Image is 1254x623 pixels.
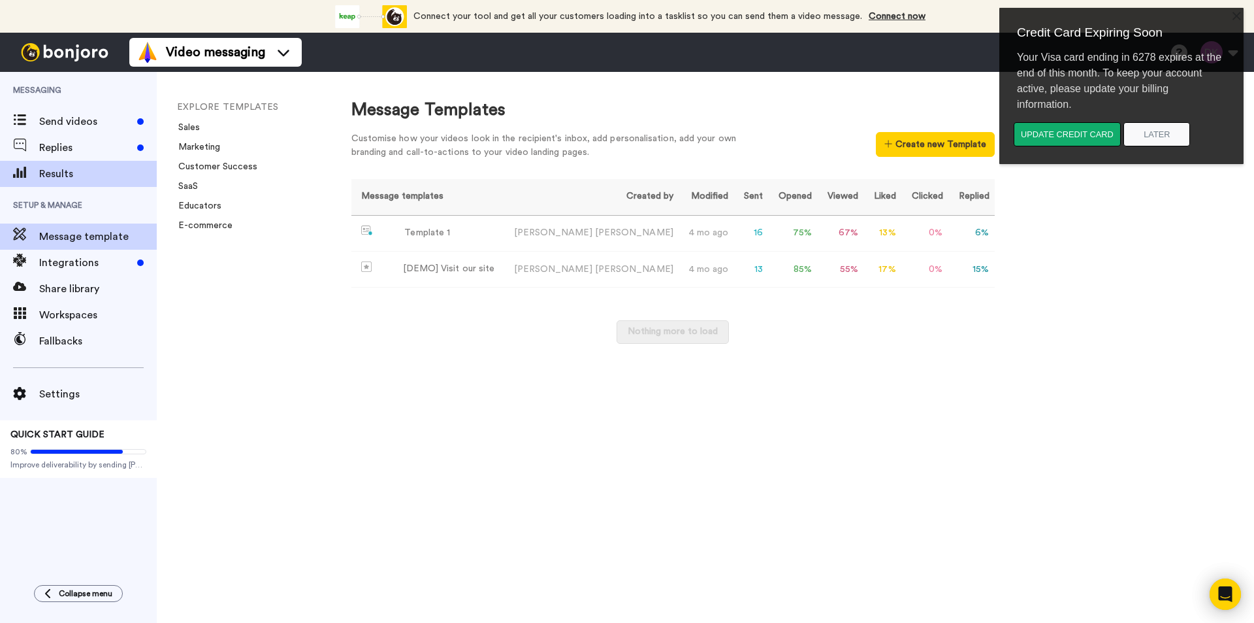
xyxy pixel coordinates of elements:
[863,179,901,215] th: Liked
[59,588,112,599] span: Collapse menu
[502,252,679,288] td: [PERSON_NAME]
[733,252,768,288] td: 13
[679,179,734,215] th: Modified
[351,98,995,122] div: Message Templates
[170,201,221,210] a: Educators
[39,114,132,129] span: Send videos
[768,179,817,215] th: Opened
[335,5,407,28] div: animation
[8,16,236,40] div: Credit Card Expiring Soon
[137,42,158,63] img: vm-color.svg
[177,101,353,114] li: EXPLORE TEMPLATES
[39,307,157,323] span: Workspaces
[39,255,132,271] span: Integrations
[39,229,157,244] span: Message template
[361,226,374,236] img: nextgen-template.svg
[679,252,734,288] td: 4 mo ago
[502,179,679,215] th: Created by
[170,162,257,171] a: Customer Success
[733,179,768,215] th: Sent
[10,460,146,470] span: Improve deliverability by sending [PERSON_NAME]’s from your own email
[166,43,265,61] span: Video messaging
[502,215,679,252] td: [PERSON_NAME]
[733,215,768,252] td: 16
[817,179,863,215] th: Viewed
[404,226,450,240] div: Template 1
[10,430,104,439] span: QUICK START GUIDE
[817,252,863,288] td: 55 %
[901,215,948,252] td: 0 %
[351,132,756,160] div: Customise how your videos look in the recipient's inbox, add personalisation, add your own brandi...
[595,228,673,237] span: [PERSON_NAME]
[901,252,948,288] td: 0 %
[403,262,495,276] div: [DEMO] Visit our site
[948,215,995,252] td: 6 %
[817,215,863,252] td: 67 %
[14,122,121,146] button: Update credit card
[170,143,220,152] a: Marketing
[863,215,901,252] td: 13 %
[617,320,729,344] button: Nothing more to load
[351,179,502,215] th: Message templates
[34,585,123,602] button: Collapse menu
[170,221,233,230] a: E-commerce
[39,386,157,402] span: Settings
[679,215,734,252] td: 4 mo ago
[170,123,200,132] a: Sales
[863,252,901,288] td: 17 %
[876,132,994,157] button: Create new Template
[948,252,995,288] td: 15 %
[39,333,157,349] span: Fallbacks
[948,179,995,215] th: Replied
[16,43,114,61] img: bj-logo-header-white.svg
[170,182,198,191] a: SaaS
[1210,579,1241,610] div: Open Intercom Messenger
[39,140,132,156] span: Replies
[8,40,236,122] div: Your Visa card ending in 6278 expires at the end of this month. To keep your account active, plea...
[768,215,817,252] td: 75 %
[869,12,925,21] a: Connect now
[768,252,817,288] td: 85 %
[124,122,191,146] button: Later
[10,446,27,457] span: 80%
[361,261,372,272] img: demo-template.svg
[39,166,157,182] span: Results
[595,265,673,274] span: [PERSON_NAME]
[413,12,862,21] span: Connect your tool and get all your customers loading into a tasklist so you can send them a video...
[39,281,157,297] span: Share library
[901,179,948,215] th: Clicked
